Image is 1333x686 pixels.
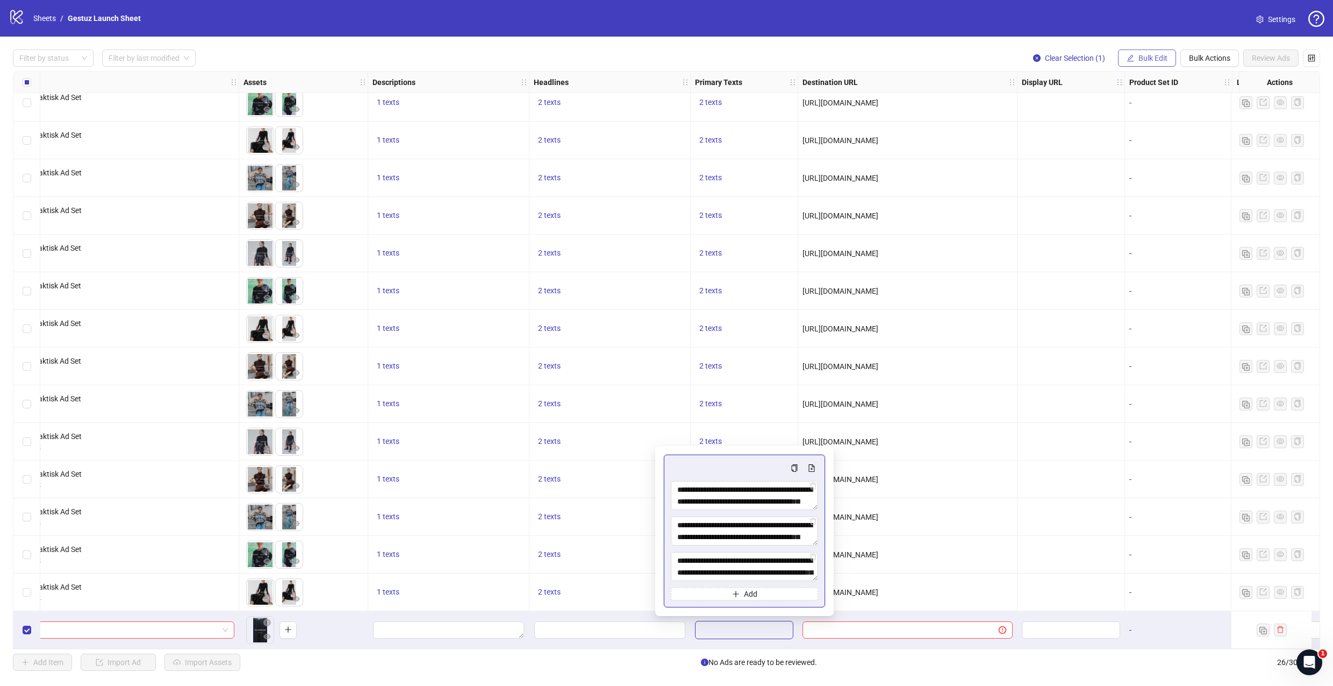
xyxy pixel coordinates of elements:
[534,435,565,448] button: 2 texts
[1277,174,1284,181] span: eye
[377,550,399,558] span: 1 texts
[520,79,528,86] span: holder
[687,72,690,93] div: Resize Headlines column
[538,437,561,445] span: 2 texts
[695,322,726,335] button: 2 texts
[247,202,274,229] img: Asset 1
[695,360,726,373] button: 2 texts
[1256,16,1264,23] span: setting
[1014,72,1017,93] div: Resize Destination URL column
[1259,249,1267,257] span: export
[1277,287,1284,294] span: eye
[372,322,404,335] button: 1 texts
[538,588,561,596] span: 2 texts
[290,518,303,531] button: Preview
[538,173,561,182] span: 2 texts
[372,360,404,373] button: 1 texts
[1024,49,1114,67] button: Clear Selection (1)
[1129,247,1228,259] div: -
[1318,649,1327,658] span: 1
[699,286,722,295] span: 2 texts
[263,557,271,565] span: eye
[695,621,793,639] div: Edit values
[263,143,271,151] span: eye
[1022,76,1063,88] strong: Display URL
[1239,172,1252,185] button: Duplicate
[377,211,399,220] span: 1 texts
[290,593,303,606] button: Preview
[1277,475,1284,483] span: eye
[695,285,726,298] button: 2 texts
[538,136,561,144] span: 2 texts
[372,511,404,524] button: 1 texts
[263,595,271,603] span: eye
[1231,79,1238,86] span: holder
[247,579,274,606] img: Asset 1
[1259,475,1267,483] span: export
[699,324,722,333] span: 2 texts
[263,520,271,527] span: eye
[372,398,404,411] button: 1 texts
[699,399,722,408] span: 2 texts
[261,442,274,455] button: Preview
[261,103,274,116] button: Preview
[13,498,40,536] div: Select row 23
[372,96,404,109] button: 1 texts
[292,557,300,565] span: eye
[290,480,303,493] button: Preview
[290,103,303,116] button: Preview
[538,399,561,408] span: 2 texts
[377,512,399,521] span: 1 texts
[795,72,798,93] div: Resize Primary Texts column
[1259,98,1267,106] span: export
[699,437,722,445] span: 2 texts
[261,617,274,630] button: Delete
[13,385,40,423] div: Select row 20
[13,536,40,574] div: Select row 24
[1239,247,1252,260] button: Duplicate
[13,122,40,159] div: Select row 13
[1277,400,1284,407] span: eye
[377,475,399,483] span: 1 texts
[276,278,303,305] img: Asset 2
[13,461,40,498] div: Select row 22
[372,172,404,185] button: 1 texts
[276,504,303,531] img: Asset 2
[292,369,300,377] span: eye
[247,617,274,643] img: Asset 1
[263,218,271,226] span: eye
[292,181,300,188] span: eye
[276,165,303,192] img: Asset 2
[1259,362,1267,370] span: export
[1129,210,1228,222] div: -
[699,136,722,144] span: 2 texts
[292,407,300,414] span: eye
[538,286,561,295] span: 2 texts
[13,84,40,122] div: Select row 12
[1259,588,1267,596] span: export
[1277,550,1284,558] span: eye
[534,134,565,147] button: 2 texts
[1259,287,1267,294] span: export
[247,240,274,267] img: Asset 1
[292,482,300,490] span: eye
[31,12,58,24] a: Sheets
[1129,97,1228,109] div: -
[689,79,697,86] span: holder
[261,216,274,229] button: Preview
[699,98,722,107] span: 2 texts
[802,98,878,107] span: [URL][DOMAIN_NAME]
[292,256,300,264] span: eye
[263,331,271,339] span: eye
[695,134,726,147] button: 2 texts
[377,286,399,295] span: 1 texts
[538,362,561,370] span: 2 texts
[1308,54,1315,62] span: control
[526,72,529,93] div: Resize Descriptions column
[1127,54,1134,62] span: edit
[699,362,722,370] span: 2 texts
[236,72,239,93] div: Resize Campaign & Ad Set column
[276,428,303,455] img: Asset 2
[372,209,404,222] button: 1 texts
[359,79,367,86] span: holder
